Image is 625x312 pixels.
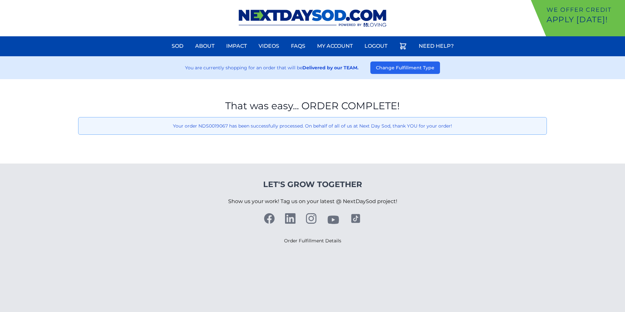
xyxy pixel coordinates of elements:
strong: Delivered by our TEAM. [302,65,359,71]
p: We offer Credit [547,5,622,14]
a: About [191,38,218,54]
a: Impact [222,38,251,54]
a: FAQs [287,38,309,54]
p: Your order NDS0019067 has been successfully processed. On behalf of all of us at Next Day Sod, th... [84,123,541,129]
h1: That was easy... ORDER COMPLETE! [78,100,547,112]
a: Sod [168,38,187,54]
a: Order Fulfillment Details [284,238,341,244]
a: Logout [361,38,391,54]
a: Need Help? [415,38,458,54]
button: Change Fulfillment Type [370,61,440,74]
a: Videos [255,38,283,54]
h4: Let's Grow Together [228,179,397,190]
p: Apply [DATE]! [547,14,622,25]
p: Show us your work! Tag us on your latest @ NextDaySod project! [228,190,397,213]
a: My Account [313,38,357,54]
